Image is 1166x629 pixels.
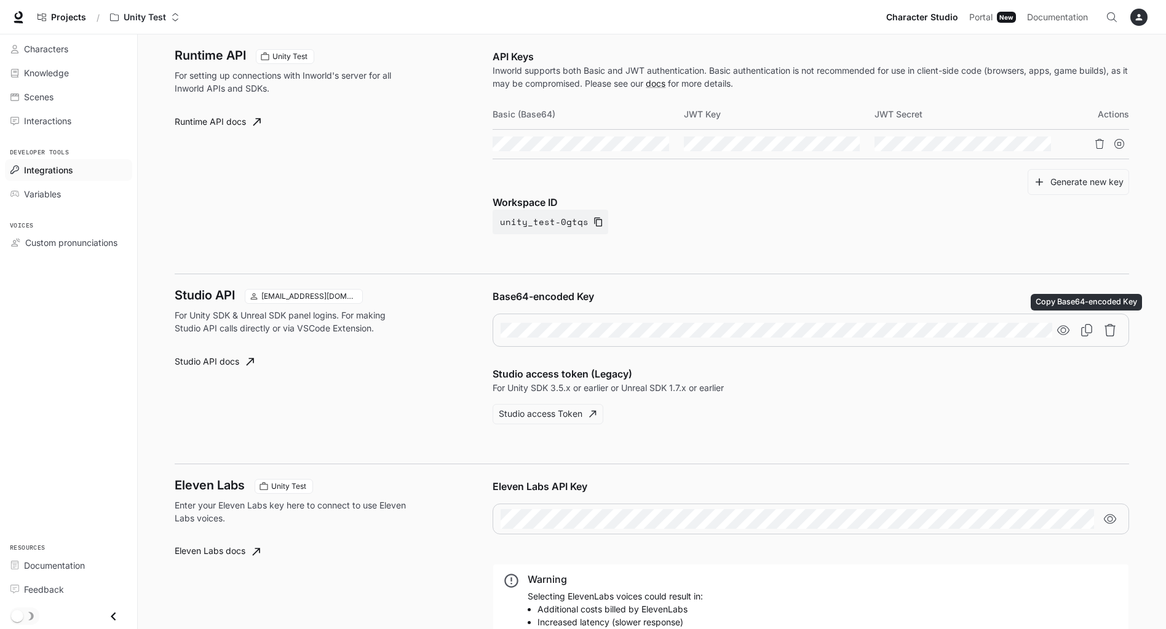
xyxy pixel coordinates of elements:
h3: Eleven Labs [175,479,245,491]
p: Studio access token (Legacy) [493,366,1129,381]
div: Copy Base64-encoded Key [1031,294,1142,311]
a: Character Studio [881,5,963,30]
li: Additional costs billed by ElevenLabs [537,603,703,615]
a: Characters [5,38,132,60]
p: API Keys [493,49,1129,64]
a: PortalNew [964,5,1021,30]
span: Variables [24,188,61,200]
span: Documentation [1027,10,1088,25]
p: For Unity SDK & Unreal SDK panel logins. For making Studio API calls directly or via VSCode Exten... [175,309,406,334]
th: Actions [1066,100,1129,129]
th: JWT Key [684,100,874,129]
a: docs [646,78,665,89]
div: New [997,12,1016,23]
span: Unity Test [266,481,311,492]
p: Workspace ID [493,195,1129,210]
p: For Unity SDK 3.5.x or earlier or Unreal SDK 1.7.x or earlier [493,381,1129,394]
button: Open Command Menu [1100,5,1124,30]
button: Suspend API key [1109,134,1129,154]
button: Studio access Token [493,404,603,424]
button: Delete API key [1090,134,1109,154]
a: Integrations [5,159,132,181]
div: These keys will apply to your current workspace only [256,49,314,64]
span: Knowledge [24,66,69,79]
div: This key applies to current user accounts [245,289,363,304]
span: [EMAIL_ADDRESS][DOMAIN_NAME] [256,291,361,302]
button: Close drawer [100,604,127,629]
th: Basic (Base64) [493,100,683,129]
button: unity_test-0gtqs [493,210,608,234]
a: Eleven Labs docs [170,539,265,564]
span: Unity Test [268,51,312,62]
span: Projects [51,12,86,23]
span: Integrations [24,164,73,176]
a: Documentation [5,555,132,576]
div: / [92,11,105,24]
a: Studio API docs [170,349,259,374]
a: Variables [5,183,132,205]
p: Inworld supports both Basic and JWT authentication. Basic authentication is not recommended for u... [493,64,1129,90]
a: Scenes [5,86,132,108]
span: Documentation [24,559,85,572]
p: For setting up connections with Inworld's server for all Inworld APIs and SDKs. [175,69,406,95]
button: Open workspace menu [105,5,185,30]
p: Base64-encoded Key [493,289,1129,304]
span: Character Studio [886,10,958,25]
div: This key will apply to your current workspace only [255,479,313,494]
a: Runtime API docs [170,109,266,134]
div: Warning [528,572,703,587]
a: Knowledge [5,62,132,84]
h3: Studio API [175,289,235,301]
button: Copy Base64-encoded Key [1076,319,1098,341]
span: Dark mode toggle [11,609,23,622]
span: Portal [969,10,993,25]
a: Go to projects [32,5,92,30]
span: Interactions [24,114,71,127]
a: Custom pronunciations [5,232,132,253]
p: Enter your Eleven Labs key here to connect to use Eleven Labs voices. [175,499,406,524]
h3: Runtime API [175,49,246,61]
p: Unity Test [124,12,166,23]
li: Increased latency (slower response) [537,615,703,628]
button: Generate new key [1028,169,1129,196]
th: JWT Secret [874,100,1065,129]
a: Interactions [5,110,132,132]
a: Feedback [5,579,132,600]
a: Documentation [1022,5,1097,30]
span: Characters [24,42,68,55]
span: Scenes [24,90,54,103]
p: Eleven Labs API Key [493,479,1129,494]
span: Feedback [24,583,64,596]
span: Custom pronunciations [25,236,117,249]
